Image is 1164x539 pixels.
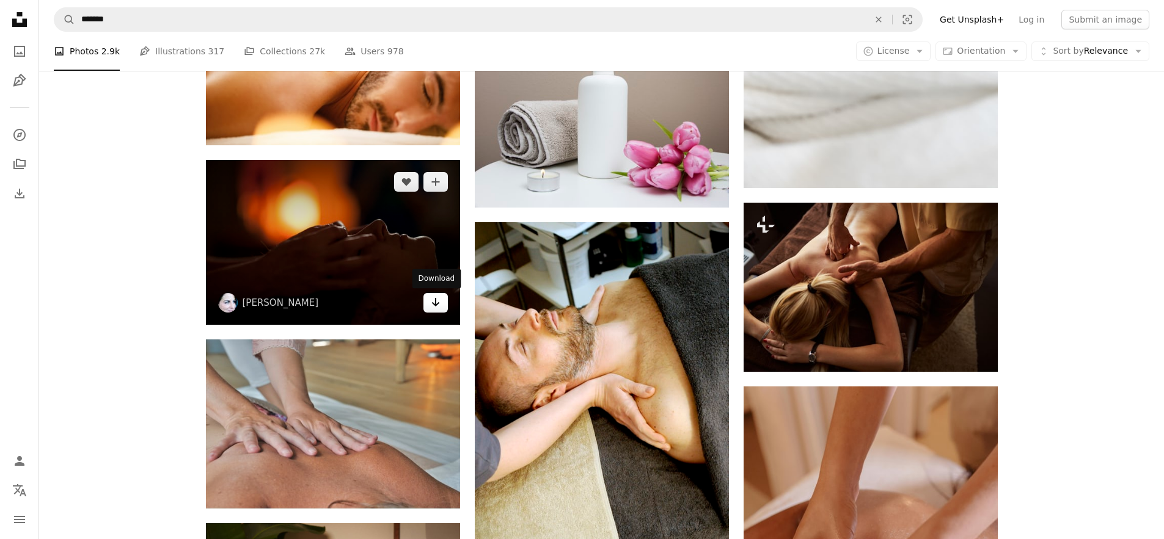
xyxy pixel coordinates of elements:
button: Language [7,478,32,502]
button: Orientation [935,42,1027,61]
button: Submit an image [1061,10,1149,29]
a: [PERSON_NAME] [243,297,319,309]
a: Illustrations 317 [139,32,224,71]
a: person in white shirt lying on bed [206,418,460,429]
button: Clear [865,8,892,31]
img: white plastic pump bottle beside pink tulips and gray towel [475,38,729,208]
img: persons hand on top of sun [206,160,460,325]
span: Relevance [1053,45,1128,57]
a: Get Unsplash+ [932,10,1011,29]
a: man lying on bed [475,408,729,419]
button: License [856,42,931,61]
a: Collections 27k [244,32,325,71]
img: Cropped photo of tranquil woman laying down while receiving a massage from a professional masseur [744,203,998,372]
button: Menu [7,507,32,532]
a: Illustrations [7,68,32,93]
img: person in white shirt lying on bed [206,339,460,508]
img: Go to Katherine Hanlon's profile [218,293,238,313]
span: 317 [208,45,225,58]
a: Users 978 [345,32,403,71]
button: Search Unsplash [54,8,75,31]
a: white plastic pump bottle beside pink tulips and gray towel [475,117,729,128]
span: License [877,46,910,56]
a: Collections [7,152,32,176]
div: Download [412,269,461,289]
span: 27k [309,45,325,58]
button: Sort byRelevance [1031,42,1149,61]
a: Photos [7,39,32,63]
button: Add to Collection [423,172,448,192]
a: Explore [7,123,32,147]
a: Log in / Sign up [7,449,32,473]
span: Orientation [957,46,1005,56]
a: Download History [7,181,32,206]
a: persons hand on top of sun [206,236,460,247]
a: Cropped photo of tranquil woman laying down while receiving a massage from a professional masseur [744,281,998,292]
form: Find visuals sitewide [54,7,923,32]
a: Log in [1011,10,1052,29]
a: Download [423,293,448,313]
button: Visual search [893,8,922,31]
span: Sort by [1053,46,1083,56]
a: Home — Unsplash [7,7,32,34]
button: Like [394,172,419,192]
span: 978 [387,45,404,58]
